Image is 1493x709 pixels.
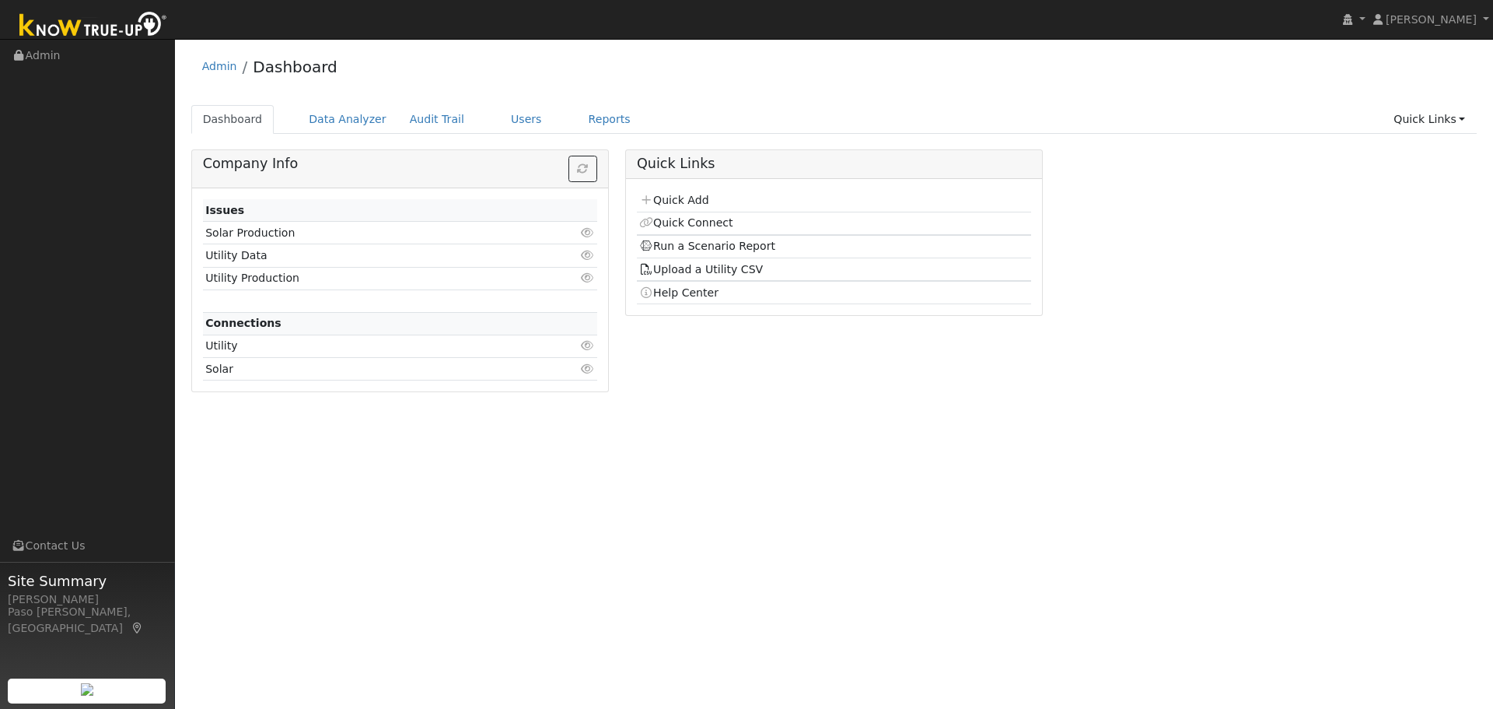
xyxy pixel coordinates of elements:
[581,363,595,374] i: Click to view
[577,105,642,134] a: Reports
[581,250,595,261] i: Click to view
[297,105,398,134] a: Data Analyzer
[639,263,763,276] a: Upload a Utility CSV
[8,591,166,608] div: [PERSON_NAME]
[191,105,274,134] a: Dashboard
[203,222,533,244] td: Solar Production
[203,156,597,172] h5: Company Info
[1382,105,1477,134] a: Quick Links
[203,358,533,381] td: Solar
[202,60,237,72] a: Admin
[203,244,533,267] td: Utility Data
[581,227,595,238] i: Click to view
[205,317,281,329] strong: Connections
[203,335,533,357] td: Utility
[639,194,708,206] a: Quick Add
[499,105,554,134] a: Users
[639,216,733,229] a: Quick Connect
[581,272,595,283] i: Click to view
[581,340,595,351] i: Click to view
[131,622,145,634] a: Map
[398,105,476,134] a: Audit Trail
[639,286,719,299] a: Help Center
[1386,13,1477,26] span: [PERSON_NAME]
[205,204,244,216] strong: Issues
[203,267,533,290] td: Utility Production
[8,570,166,591] span: Site Summary
[637,156,1031,172] h5: Quick Links
[8,604,166,637] div: Paso [PERSON_NAME], [GEOGRAPHIC_DATA]
[253,58,337,76] a: Dashboard
[12,9,175,44] img: Know True-Up
[639,240,775,252] a: Run a Scenario Report
[81,683,93,696] img: retrieve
